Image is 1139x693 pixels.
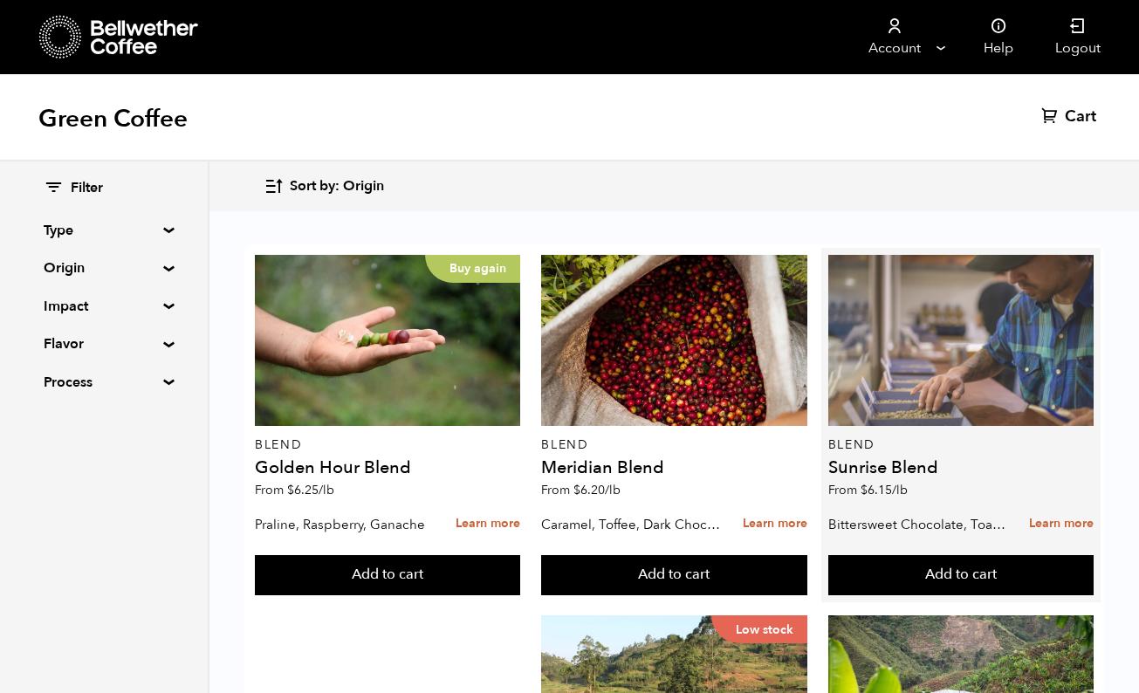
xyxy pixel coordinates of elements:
button: Add to cart [828,555,1094,595]
span: $ [573,482,580,498]
h4: Meridian Blend [541,459,806,477]
span: Filter [71,179,103,198]
span: /lb [892,482,908,498]
a: Learn more [1029,505,1094,543]
button: Add to cart [255,555,520,595]
span: From [255,482,334,498]
summary: Type [44,220,164,241]
p: Blend [541,439,806,451]
span: From [828,482,908,498]
a: Learn more [743,505,807,543]
button: Add to cart [541,555,806,595]
summary: Origin [44,257,164,278]
summary: Flavor [44,333,164,354]
bdi: 6.15 [861,482,908,498]
span: From [541,482,621,498]
p: Blend [828,439,1094,451]
p: Praline, Raspberry, Ganache [255,511,436,538]
span: /lb [319,482,334,498]
span: $ [861,482,868,498]
bdi: 6.25 [287,482,334,498]
h1: Green Coffee [38,103,188,134]
summary: Process [44,372,164,393]
span: $ [287,482,294,498]
p: Blend [255,439,520,451]
span: /lb [605,482,621,498]
h4: Sunrise Blend [828,459,1094,477]
h4: Golden Hour Blend [255,459,520,477]
span: Cart [1065,106,1096,127]
span: Sort by: Origin [290,177,384,196]
a: Learn more [456,505,520,543]
p: Bittersweet Chocolate, Toasted Marshmallow, Candied Orange, Praline [828,511,1009,538]
summary: Impact [44,296,164,317]
p: Buy again [425,255,520,283]
p: Caramel, Toffee, Dark Chocolate [541,511,722,538]
a: Cart [1041,106,1101,127]
p: Low stock [711,615,807,643]
bdi: 6.20 [573,482,621,498]
button: Sort by: Origin [264,166,384,207]
a: Buy again [255,255,520,426]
